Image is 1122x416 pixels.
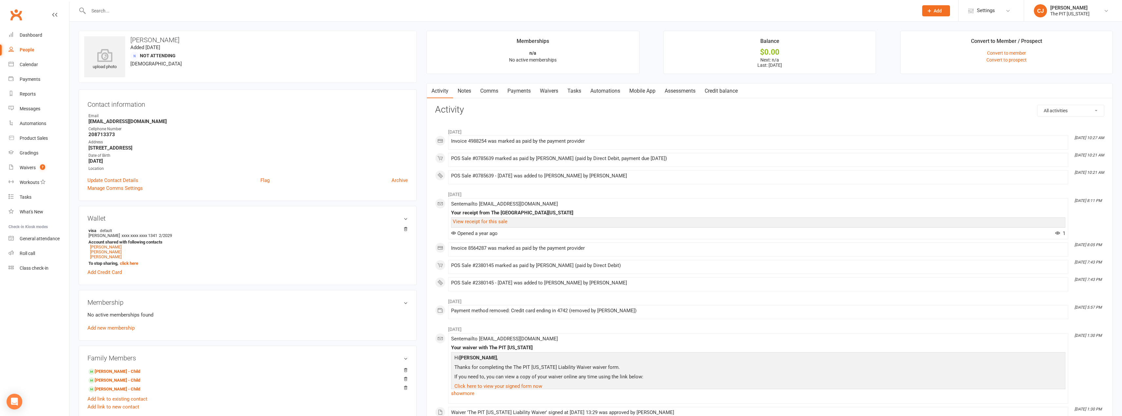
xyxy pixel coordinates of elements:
span: 2/2029 [159,233,172,238]
a: Tasks [9,190,69,205]
a: [PERSON_NAME] - Child [88,386,140,393]
div: Location [88,166,408,172]
span: Opened a year ago [451,230,498,236]
div: Workouts [20,180,39,185]
div: Calendar [20,62,38,67]
a: Tasks [563,83,586,99]
div: Your receipt from The [GEOGRAPHIC_DATA][US_STATE] [451,210,1065,216]
strong: [EMAIL_ADDRESS][DOMAIN_NAME] [88,118,408,124]
div: Open Intercom Messenger [7,394,22,409]
div: People [20,47,34,52]
i: [DATE] 7:43 PM [1074,277,1102,282]
div: Cellphone Number [88,126,408,132]
div: Invoice 4988254 was marked as paid by the payment provider [451,138,1065,144]
time: Added [DATE] [130,45,160,50]
input: Search... [86,6,914,15]
a: show more [451,389,1065,398]
a: Manage Comms Settings [87,184,143,192]
a: Automations [586,83,625,99]
a: Comms [476,83,503,99]
i: [DATE] 5:57 PM [1074,305,1102,310]
div: upload photo [84,49,125,70]
div: Date of Birth [88,153,408,159]
div: Convert to Member / Prospect [971,37,1042,49]
li: [DATE] [435,125,1104,136]
li: [DATE] [435,188,1104,198]
i: [DATE] 10:21 AM [1074,153,1104,157]
a: Update Contact Details [87,176,138,184]
a: Clubworx [8,7,24,23]
div: Memberships [517,37,549,49]
h3: Wallet [87,215,408,222]
span: 7 [40,164,45,170]
a: Add link to new contact [87,403,139,411]
div: What's New [20,209,43,214]
div: Reports [20,91,36,97]
div: Roll call [20,251,35,256]
div: Product Sales [20,136,48,141]
a: Payments [9,72,69,87]
a: Waivers 7 [9,160,69,175]
a: [PERSON_NAME] [90,254,122,259]
i: [DATE] 1:30 PM [1074,333,1102,338]
a: Dashboard [9,28,69,43]
div: Dashboard [20,32,42,38]
div: Tasks [20,194,31,200]
a: Calendar [9,57,69,72]
a: Reports [9,87,69,101]
a: Flag [260,176,270,184]
i: [DATE] 10:27 AM [1074,136,1104,140]
div: Address [88,139,408,145]
p: No active memberships found [87,311,408,319]
strong: 208713373 [88,132,408,137]
a: People [9,43,69,57]
a: Waivers [535,83,563,99]
i: [DATE] 8:05 PM [1074,243,1102,247]
p: Hi , [453,354,1064,363]
div: Class check-in [20,265,48,271]
a: General attendance kiosk mode [9,231,69,246]
a: Convert to prospect [986,57,1027,63]
div: Payment method removed: Credit card ending in 4742 (removed by [PERSON_NAME]) [451,308,1065,314]
a: Archive [391,176,408,184]
a: Add Credit Card [87,268,122,276]
a: Add new membership [87,325,135,331]
div: $0.00 [670,49,870,56]
span: Add [934,8,942,13]
button: Add [922,5,950,16]
li: [DATE] [435,295,1104,305]
a: Gradings [9,146,69,160]
div: Messages [20,106,40,111]
a: What's New [9,205,69,219]
strong: [STREET_ADDRESS] [88,145,408,151]
div: Payments [20,77,40,82]
li: [DATE] [435,322,1104,333]
p: Next: n/a Last: [DATE] [670,57,870,68]
strong: [PERSON_NAME] [459,355,497,361]
h3: Family Members [87,354,408,362]
a: Product Sales [9,131,69,146]
div: Email [88,113,408,119]
i: [DATE] 7:43 PM [1074,260,1102,264]
span: No active memberships [509,57,557,63]
a: Roll call [9,246,69,261]
span: Settings [977,3,995,18]
a: Assessments [660,83,700,99]
i: [DATE] 8:11 PM [1074,198,1102,203]
i: [DATE] 10:21 AM [1074,170,1104,175]
a: [PERSON_NAME] - Child [88,377,140,384]
div: Gradings [20,150,38,155]
a: click here [120,261,138,266]
a: View receipt for this sale [453,219,507,225]
h3: Activity [435,105,1104,115]
div: POS Sale #2380145 - [DATE] was added to [PERSON_NAME] by [PERSON_NAME] [451,280,1065,286]
div: CJ [1034,4,1047,17]
strong: To stop sharing, [88,261,405,266]
div: Waivers [20,165,36,170]
div: [PERSON_NAME] [1050,5,1090,11]
div: General attendance [20,236,60,241]
a: Credit balance [700,83,742,99]
a: Convert to member [987,50,1026,56]
li: [PERSON_NAME] [87,227,408,267]
span: xxxx xxxx xxxx 1341 [122,233,157,238]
